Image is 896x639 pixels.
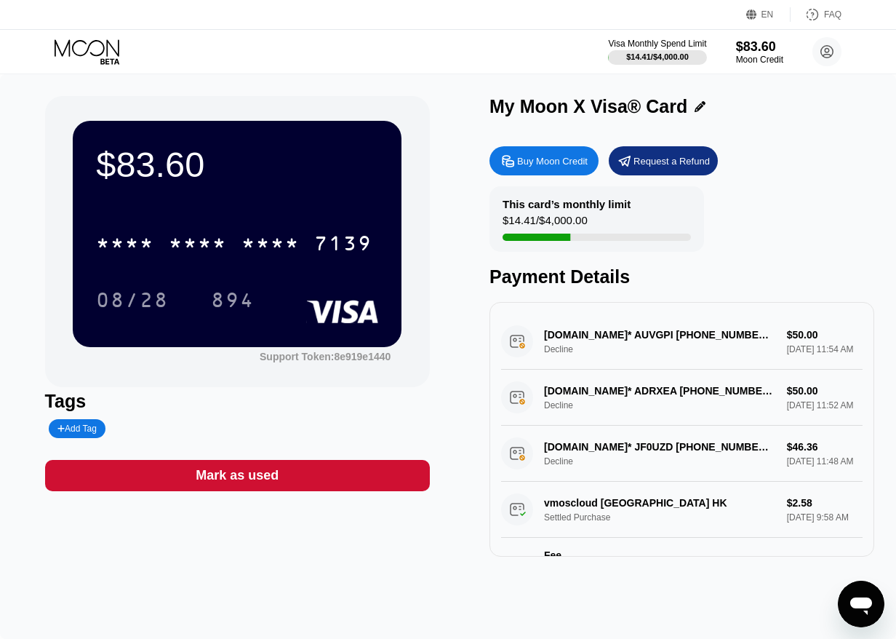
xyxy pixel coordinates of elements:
[626,52,689,61] div: $14.41 / $4,000.00
[45,391,430,412] div: Tags
[736,39,783,55] div: $83.60
[791,7,841,22] div: FAQ
[85,282,180,318] div: 08/28
[736,39,783,65] div: $83.60Moon Credit
[736,55,783,65] div: Moon Credit
[489,96,687,117] div: My Moon X Visa® Card
[609,146,718,175] div: Request a Refund
[517,155,588,167] div: Buy Moon Credit
[211,290,255,314] div: 894
[746,7,791,22] div: EN
[96,144,378,185] div: $83.60
[633,155,710,167] div: Request a Refund
[57,424,97,434] div: Add Tag
[45,460,430,491] div: Mark as used
[196,467,279,484] div: Mark as used
[489,146,599,175] div: Buy Moon Credit
[838,581,884,627] iframe: Button to launch messaging window
[260,351,391,362] div: Support Token: 8e919e1440
[489,266,874,287] div: Payment Details
[761,9,774,20] div: EN
[824,9,841,20] div: FAQ
[503,198,631,210] div: This card’s monthly limit
[96,290,169,314] div: 08/28
[49,419,105,438] div: Add Tag
[608,39,706,65] div: Visa Monthly Spend Limit$14.41/$4,000.00
[503,214,588,234] div: $14.41 / $4,000.00
[501,538,863,608] div: FeeA 1.00% fee (minimum of $1.00) is charged on all transactions$1.00[DATE] 9:58 AM
[260,351,391,362] div: Support Token:8e919e1440
[608,39,706,49] div: Visa Monthly Spend Limit
[544,549,646,561] div: Fee
[200,282,265,318] div: 894
[314,234,372,257] div: 7139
